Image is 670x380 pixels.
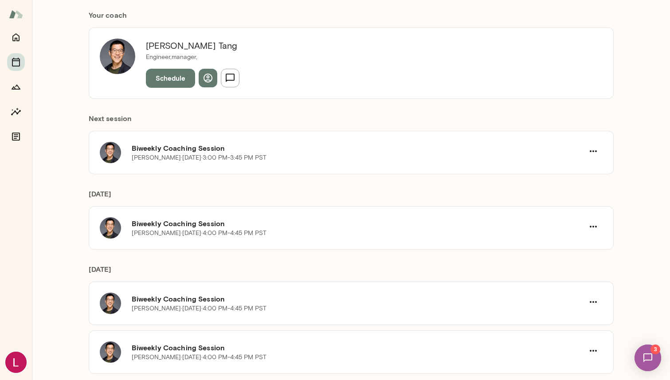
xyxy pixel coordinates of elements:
button: Insights [7,103,25,121]
img: Mento [9,6,23,23]
p: [PERSON_NAME] · [DATE] · 4:00 PM-4:45 PM PST [132,229,266,238]
h6: Biweekly Coaching Session [132,218,584,229]
h6: [DATE] [89,188,614,206]
button: Growth Plan [7,78,25,96]
p: [PERSON_NAME] · [DATE] · 4:00 PM-4:45 PM PST [132,353,266,362]
img: Logan Bestwick [5,352,27,373]
button: Schedule [146,69,195,87]
h6: Biweekly Coaching Session [132,342,584,353]
h6: Biweekly Coaching Session [132,294,584,304]
h6: Your coach [89,10,614,20]
button: Sessions [7,53,25,71]
p: [PERSON_NAME] · [DATE] · 4:00 PM-4:45 PM PST [132,304,266,313]
img: Ryan Tang [100,39,135,74]
button: Documents [7,128,25,145]
p: [PERSON_NAME] · [DATE] · 3:00 PM-3:45 PM PST [132,153,266,162]
h6: Biweekly Coaching Session [132,143,584,153]
button: Send message [221,69,239,87]
button: Home [7,28,25,46]
button: View profile [199,69,217,87]
h6: Next session [89,113,614,131]
h6: [PERSON_NAME] Tang [146,39,239,53]
h6: [DATE] [89,264,614,282]
p: Engineer,manager, [146,53,239,62]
